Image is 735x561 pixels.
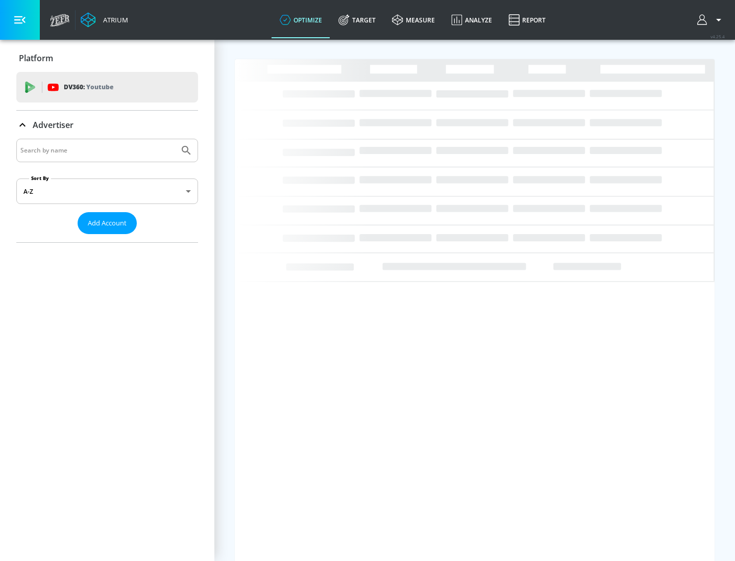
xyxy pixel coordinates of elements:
[64,82,113,93] p: DV360:
[330,2,384,38] a: Target
[78,212,137,234] button: Add Account
[16,234,198,242] nav: list of Advertiser
[16,178,198,204] div: A-Z
[710,34,725,39] span: v 4.25.4
[272,2,330,38] a: optimize
[16,72,198,103] div: DV360: Youtube
[33,119,73,131] p: Advertiser
[384,2,443,38] a: measure
[500,2,554,38] a: Report
[88,217,127,229] span: Add Account
[86,82,113,92] p: Youtube
[16,44,198,72] div: Platform
[29,175,51,182] label: Sort By
[81,12,128,28] a: Atrium
[19,53,53,64] p: Platform
[16,111,198,139] div: Advertiser
[99,15,128,24] div: Atrium
[20,144,175,157] input: Search by name
[443,2,500,38] a: Analyze
[16,139,198,242] div: Advertiser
